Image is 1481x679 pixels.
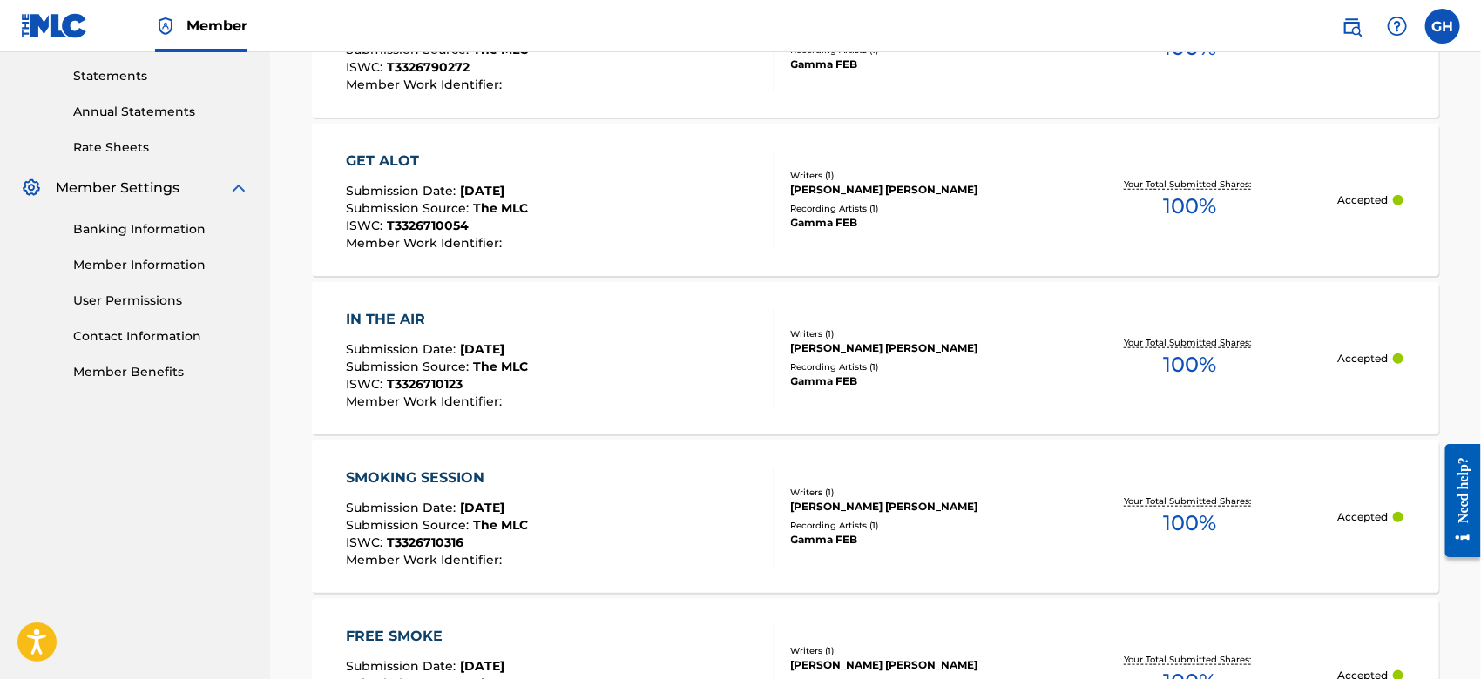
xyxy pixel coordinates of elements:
[1337,192,1388,208] p: Accepted
[346,77,506,92] span: Member Work Identifier :
[460,500,504,515] span: [DATE]
[387,534,463,550] span: T3326710316
[791,644,1042,657] div: Writers ( 1 )
[346,183,460,198] span: Submission Date :
[155,16,176,37] img: Top Rightsholder
[346,200,473,216] span: Submission Source :
[473,359,528,374] span: The MLC
[1432,431,1481,571] iframe: Resource Center
[73,103,249,121] a: Annual Statements
[21,13,88,38] img: MLC Logo
[791,215,1042,231] div: Gamma FEB
[228,178,249,198] img: expand
[791,519,1042,532] div: Recording Artists ( 1 )
[387,218,469,233] span: T3326710054
[346,626,528,647] div: FREE SMOKE
[791,499,1042,514] div: [PERSON_NAME] [PERSON_NAME]
[312,440,1439,593] a: SMOKING SESSIONSubmission Date:[DATE]Submission Source:The MLCISWC:T3326710316Member Work Identif...
[791,657,1042,673] div: [PERSON_NAME] [PERSON_NAME]
[56,178,179,198] span: Member Settings
[1342,16,1363,37] img: search
[346,341,460,357] span: Submission Date :
[791,57,1042,72] div: Gamma FEB
[346,376,387,392] span: ISWC :
[346,393,506,409] span: Member Work Identifier :
[1124,653,1255,666] p: Your Total Submitted Shares:
[1335,9,1369,44] a: Public Search
[473,517,528,533] span: The MLC
[791,182,1042,198] div: [PERSON_NAME] [PERSON_NAME]
[186,16,247,36] span: Member
[73,292,249,310] a: User Permissions
[791,486,1042,499] div: Writers ( 1 )
[21,178,42,198] img: Member Settings
[791,202,1042,215] div: Recording Artists ( 1 )
[1337,509,1388,525] p: Accepted
[73,138,249,157] a: Rate Sheets
[1387,16,1408,37] img: help
[460,658,504,674] span: [DATE]
[346,552,506,568] span: Member Work Identifier :
[73,363,249,381] a: Member Benefits
[1163,508,1216,539] span: 100 %
[791,169,1042,182] div: Writers ( 1 )
[312,282,1439,434] a: IN THE AIRSubmission Date:[DATE]Submission Source:The MLCISWC:T3326710123Member Work Identifier:W...
[387,59,470,75] span: T3326790272
[791,327,1042,340] div: Writers ( 1 )
[1124,494,1255,508] p: Your Total Submitted Shares:
[346,658,460,674] span: Submission Date :
[346,42,473,57] span: Submission Source :
[312,124,1439,276] a: GET ALOTSubmission Date:[DATE]Submission Source:The MLCISWC:T3326710054Member Work Identifier:Wri...
[473,42,528,57] span: The MLC
[1124,336,1255,349] p: Your Total Submitted Shares:
[1337,351,1388,366] p: Accepted
[346,467,528,488] div: SMOKING SESSION
[473,200,528,216] span: The MLC
[791,373,1042,389] div: Gamma FEB
[1380,9,1415,44] div: Help
[346,309,528,330] div: IN THE AIR
[73,220,249,239] a: Banking Information
[73,327,249,346] a: Contact Information
[346,151,528,171] div: GET ALOT
[1163,191,1216,222] span: 100 %
[346,359,473,374] span: Submission Source :
[1425,9,1460,44] div: User Menu
[791,532,1042,548] div: Gamma FEB
[346,500,460,515] span: Submission Date :
[346,59,387,75] span: ISWC :
[791,340,1042,356] div: [PERSON_NAME] [PERSON_NAME]
[460,341,504,357] span: [DATE]
[73,67,249,85] a: Statements
[346,218,387,233] span: ISWC :
[791,360,1042,373] div: Recording Artists ( 1 )
[387,376,463,392] span: T3326710123
[73,256,249,274] a: Member Information
[1124,178,1255,191] p: Your Total Submitted Shares:
[1163,349,1216,380] span: 100 %
[460,183,504,198] span: [DATE]
[346,534,387,550] span: ISWC :
[346,235,506,251] span: Member Work Identifier :
[346,517,473,533] span: Submission Source :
